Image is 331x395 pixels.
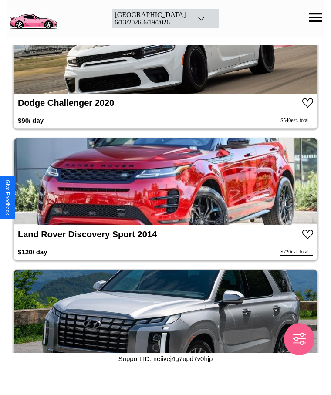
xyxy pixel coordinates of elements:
[115,19,186,26] div: 6 / 13 / 2026 - 6 / 19 / 2026
[7,4,60,30] img: logo
[280,117,313,124] div: $ 540 est. total
[118,353,213,365] p: Support ID: meiivej4g7upd7v0hjp
[280,249,313,256] div: $ 720 est. total
[18,98,114,108] a: Dodge Challenger 2020
[4,180,10,215] div: Give Feedback
[18,244,47,260] h3: $ 120 / day
[115,11,186,19] div: [GEOGRAPHIC_DATA]
[18,112,44,128] h3: $ 90 / day
[18,230,157,239] a: Land Rover Discovery Sport 2014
